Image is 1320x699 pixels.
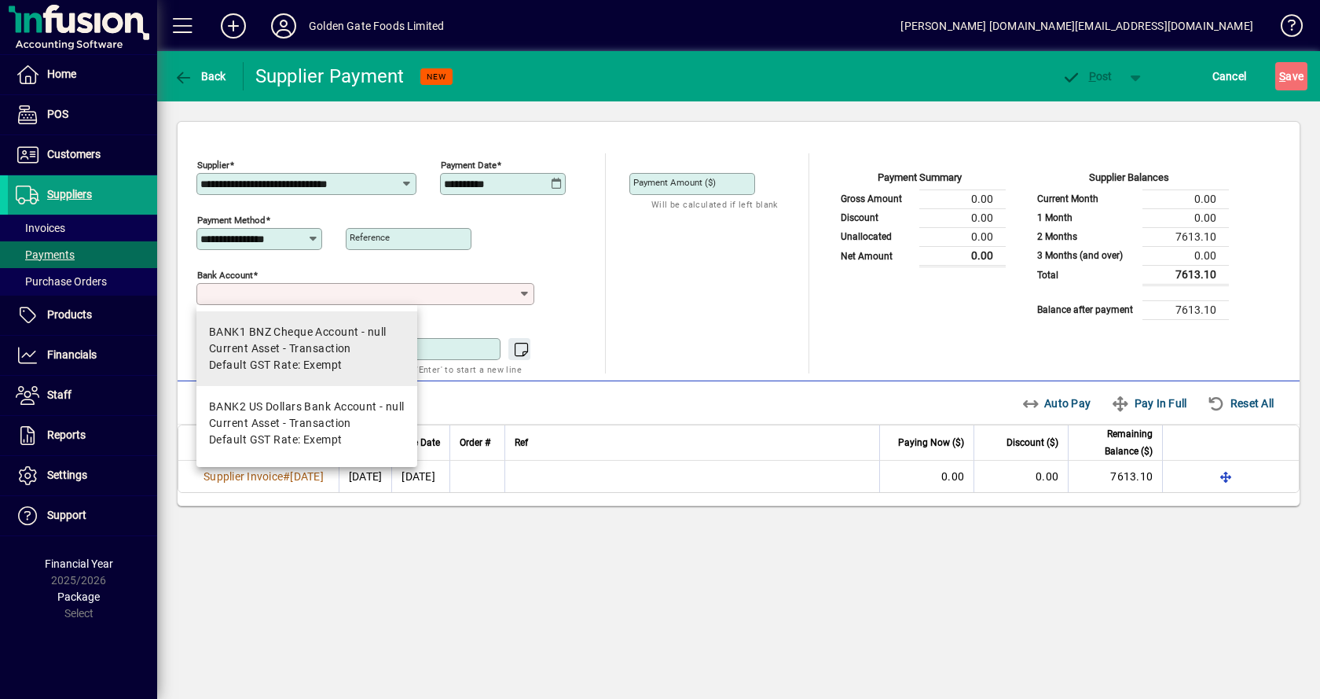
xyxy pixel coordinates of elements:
span: Staff [47,388,71,401]
td: Discount [833,208,919,227]
span: Paying Now ($) [898,434,964,451]
button: Add [208,12,258,40]
td: 1 Month [1029,208,1142,227]
a: POS [8,95,157,134]
span: 0.00 [941,470,964,483]
button: Save [1275,62,1307,90]
span: Customers [47,148,101,160]
a: Reports [8,416,157,455]
span: ave [1279,64,1303,89]
td: Net Amount [833,246,919,266]
span: Pay In Full [1111,391,1186,416]
div: BANK1 BNZ Cheque Account - null [209,324,387,340]
div: Golden Gate Foods Limited [309,13,444,39]
mat-label: Bank Account [197,270,253,281]
span: Cancel [1212,64,1247,89]
td: 0.00 [1142,208,1229,227]
span: Order # [460,434,490,451]
span: P [1089,70,1096,83]
span: 7613.10 [1110,470,1153,483]
span: Default GST Rate: Exempt [209,432,343,448]
mat-hint: Use 'Enter' to start a new line [398,360,522,378]
div: Supplier Balances [1029,170,1229,189]
span: ost [1061,70,1113,83]
button: Profile [258,12,309,40]
span: 0.00 [1036,470,1058,483]
td: 2 Months [1029,227,1142,246]
span: Supplier Invoice [203,470,283,483]
span: Due Date [401,434,440,451]
td: 0.00 [919,227,1006,246]
a: Products [8,296,157,335]
span: # [283,470,290,483]
td: 3 Months (and over) [1029,246,1142,265]
span: Ref [515,434,528,451]
span: Settings [47,469,87,481]
span: Support [47,509,86,521]
span: Package [57,590,100,603]
span: [DATE] [349,470,383,483]
td: Balance after payment [1029,300,1142,319]
td: 7613.10 [1142,265,1229,285]
span: [DATE] [290,470,324,483]
span: Default GST Rate: Exempt [209,357,343,373]
button: Reset All [1201,389,1280,418]
span: Financial Year [45,557,113,570]
div: [PERSON_NAME] [DOMAIN_NAME][EMAIL_ADDRESS][DOMAIN_NAME] [900,13,1253,39]
div: Payment Summary [833,170,1006,189]
a: Invoices [8,215,157,241]
a: Support [8,496,157,535]
a: Staff [8,376,157,415]
a: Payments [8,241,157,268]
td: 7613.10 [1142,227,1229,246]
td: Unallocated [833,227,919,246]
td: 0.00 [919,189,1006,208]
mat-label: Payment method [197,215,266,226]
span: Purchase Orders [16,275,107,288]
a: Supplier Invoice#[DATE] [198,468,329,485]
mat-hint: Will be calculated if left blank [651,195,778,213]
mat-label: Reference [350,232,390,243]
span: Reset All [1207,391,1274,416]
a: Customers [8,135,157,175]
td: Current Month [1029,189,1142,208]
button: Cancel [1208,62,1251,90]
a: Purchase Orders [8,268,157,295]
span: Payments [16,248,75,261]
span: Current Asset - Transaction [209,340,351,357]
app-page-summary-card: Payment Summary [833,153,1006,267]
button: Pay In Full [1105,389,1193,418]
td: [DATE] [391,461,449,492]
span: Products [47,308,92,321]
div: BANK2 US Dollars Bank Account - null [209,399,405,415]
span: Invoices [16,222,65,234]
span: Financials [47,348,97,361]
span: Home [47,68,76,80]
app-page-summary-card: Supplier Balances [1029,153,1229,320]
td: 0.00 [1142,246,1229,265]
mat-option: BANK2 US Dollars Bank Account - null [196,386,417,461]
td: 7613.10 [1142,300,1229,319]
span: NEW [427,72,446,82]
mat-label: Supplier [197,160,229,171]
span: Discount ($) [1006,434,1058,451]
td: Gross Amount [833,189,919,208]
a: Home [8,55,157,94]
span: S [1279,70,1285,83]
div: Supplier Payment [255,64,405,89]
span: Current Asset - Transaction [209,415,351,432]
mat-option: BANK1 BNZ Cheque Account - null [196,311,417,386]
span: Back [174,70,226,83]
mat-label: Payment Amount ($) [633,177,716,188]
td: 0.00 [919,246,1006,266]
a: Knowledge Base [1269,3,1300,54]
button: Back [170,62,230,90]
td: 0.00 [919,208,1006,227]
mat-label: Payment Date [441,160,497,171]
app-page-header-button: Back [157,62,244,90]
a: Settings [8,456,157,495]
a: Financials [8,336,157,375]
span: POS [47,108,68,120]
span: Suppliers [47,188,92,201]
button: Post [1054,62,1120,90]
